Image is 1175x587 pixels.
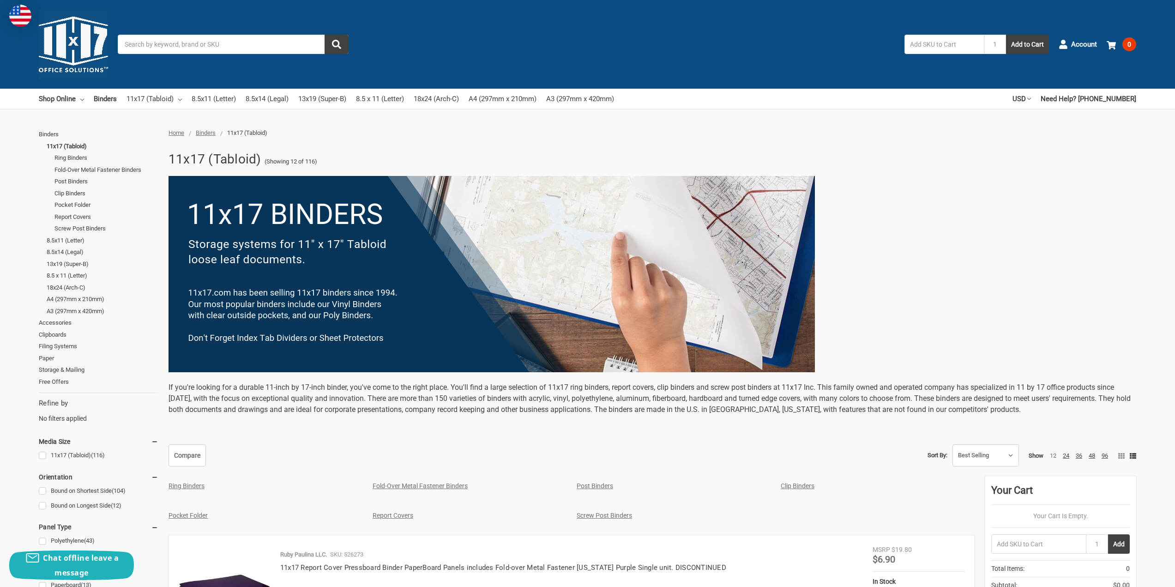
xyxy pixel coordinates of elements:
[577,512,632,519] a: Screw Post Binders
[47,258,158,270] a: 13x19 (Super-B)
[1102,452,1108,459] a: 96
[169,444,206,466] a: Compare
[873,577,965,587] div: In Stock
[54,211,158,223] a: Report Covers
[39,500,158,512] a: Bound on Longest Side
[39,352,158,364] a: Paper
[192,89,236,109] a: 8.5x11 (Letter)
[47,282,158,294] a: 18x24 (Arch-C)
[246,89,289,109] a: 8.5x14 (Legal)
[1006,35,1049,54] button: Add to Cart
[39,329,158,341] a: Clipboards
[43,553,119,578] span: Chat offline leave a message
[84,537,95,544] span: (43)
[1041,89,1136,109] a: Need Help? [PHONE_NUMBER]
[356,89,404,109] a: 8.5 x 11 (Letter)
[39,128,158,140] a: Binders
[39,89,84,109] a: Shop Online
[991,564,1024,574] span: Total Items:
[39,317,158,329] a: Accessories
[373,512,413,519] a: Report Covers
[47,140,158,152] a: 11x17 (Tabloid)
[39,485,158,497] a: Bound on Shortest Side
[991,483,1130,505] div: Your Cart
[169,147,261,171] h1: 11x17 (Tabloid)
[54,223,158,235] a: Screw Post Binders
[9,5,31,27] img: duty and tax information for United States
[1071,39,1097,50] span: Account
[54,152,158,164] a: Ring Binders
[298,89,346,109] a: 13x19 (Super-B)
[54,199,158,211] a: Pocket Folder
[414,89,459,109] a: 18x24 (Arch-C)
[892,546,912,553] span: $19.80
[39,10,108,79] img: 11x17.com
[112,487,126,494] span: (104)
[118,35,349,54] input: Search by keyword, brand or SKU
[47,270,158,282] a: 8.5 x 11 (Letter)
[1122,37,1136,51] span: 0
[9,551,134,580] button: Chat offline leave a message
[265,157,317,166] span: (Showing 12 of 116)
[47,293,158,305] a: A4 (297mm x 210mm)
[196,129,216,136] a: Binders
[991,534,1086,554] input: Add SKU to Cart
[546,89,614,109] a: A3 (297mm x 420mm)
[1108,534,1130,554] button: Add
[39,376,158,388] a: Free Offers
[47,246,158,258] a: 8.5x14 (Legal)
[577,482,613,490] a: Post Binders
[54,188,158,200] a: Clip Binders
[169,482,205,490] a: Ring Binders
[1029,452,1043,459] span: Show
[1050,452,1056,459] a: 12
[1012,89,1031,109] a: USD
[1059,32,1097,56] a: Account
[39,436,158,447] h5: Media Size
[904,35,984,54] input: Add SKU to Cart
[169,176,815,372] img: binders-1-.png
[280,550,327,559] p: Ruby Paulina LLC.
[39,472,158,483] h5: Orientation
[39,449,158,462] a: 11x17 (Tabloid)
[47,305,158,317] a: A3 (297mm x 420mm)
[39,398,158,423] div: No filters applied
[1063,452,1069,459] a: 24
[1126,564,1130,574] span: 0
[169,383,1131,414] span: If you're looking for a durable 11-inch by 17-inch binder, you've come to the right place. You'll...
[991,511,1130,521] p: Your Cart Is Empty.
[39,535,158,547] a: Polyethylene
[39,364,158,376] a: Storage & Mailing
[280,563,726,572] a: 11x17 Report Cover Pressboard Binder PaperBoard Panels includes Fold-over Metal Fastener [US_STAT...
[1107,32,1136,56] a: 0
[227,129,267,136] span: 11x17 (Tabloid)
[781,482,814,490] a: Clip Binders
[54,164,158,176] a: Fold-Over Metal Fastener Binders
[469,89,536,109] a: A4 (297mm x 210mm)
[928,448,947,462] label: Sort By:
[873,545,890,555] div: MSRP
[373,482,468,490] a: Fold-Over Metal Fastener Binders
[111,502,121,509] span: (12)
[91,452,105,459] span: (116)
[94,89,117,109] a: Binders
[1089,452,1095,459] a: 48
[873,554,895,565] span: $6.90
[169,512,208,519] a: Pocket Folder
[39,521,158,533] h5: Panel Type
[1076,452,1082,459] a: 36
[47,235,158,247] a: 8.5x11 (Letter)
[330,550,363,559] p: SKU: 526273
[127,89,182,109] a: 11x17 (Tabloid)
[39,340,158,352] a: Filing Systems
[169,129,184,136] a: Home
[54,175,158,188] a: Post Binders
[39,398,158,409] h5: Refine by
